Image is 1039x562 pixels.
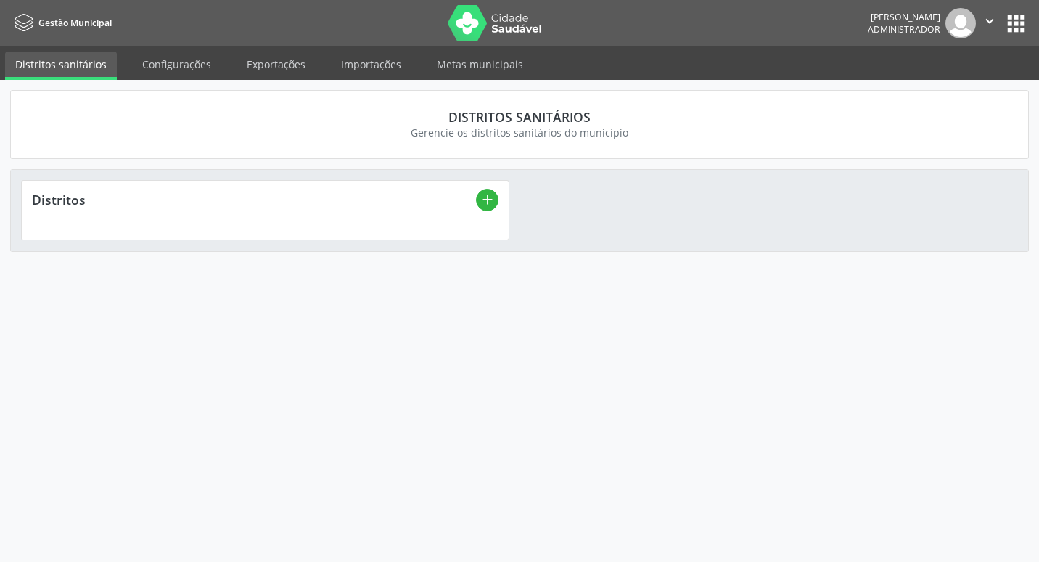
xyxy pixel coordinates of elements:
[31,109,1008,125] div: Distritos sanitários
[427,52,533,77] a: Metas municipais
[945,8,976,38] img: img
[38,17,112,29] span: Gestão Municipal
[868,23,940,36] span: Administrador
[1003,11,1029,36] button: apps
[476,189,498,211] button: add
[5,52,117,80] a: Distritos sanitários
[237,52,316,77] a: Exportações
[331,52,411,77] a: Importações
[10,11,112,35] a: Gestão Municipal
[32,192,476,208] div: Distritos
[31,125,1008,140] div: Gerencie os distritos sanitários do município
[868,11,940,23] div: [PERSON_NAME]
[982,13,998,29] i: 
[132,52,221,77] a: Configurações
[976,8,1003,38] button: 
[480,192,496,208] i: add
